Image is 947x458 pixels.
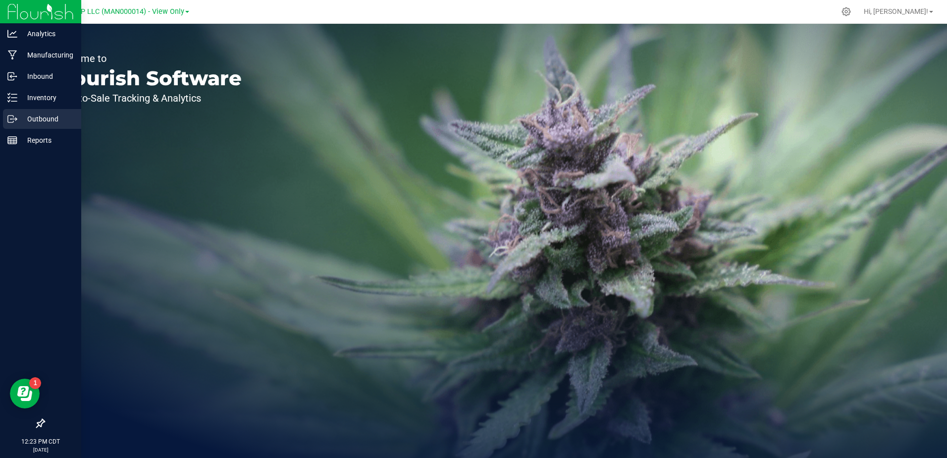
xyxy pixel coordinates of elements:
[53,54,242,63] p: Welcome to
[7,135,17,145] inline-svg: Reports
[7,50,17,60] inline-svg: Manufacturing
[840,7,852,16] div: Manage settings
[29,377,41,389] iframe: Resource center unread badge
[7,29,17,39] inline-svg: Analytics
[53,93,242,103] p: Seed-to-Sale Tracking & Analytics
[17,49,77,61] p: Manufacturing
[17,134,77,146] p: Reports
[29,7,184,16] span: Heya Excello MIP LLC (MAN000014) - View Only
[53,68,242,88] p: Flourish Software
[7,114,17,124] inline-svg: Outbound
[4,446,77,454] p: [DATE]
[17,92,77,104] p: Inventory
[17,28,77,40] p: Analytics
[864,7,928,15] span: Hi, [PERSON_NAME]!
[4,437,77,446] p: 12:23 PM CDT
[10,379,40,408] iframe: Resource center
[17,70,77,82] p: Inbound
[17,113,77,125] p: Outbound
[7,71,17,81] inline-svg: Inbound
[7,93,17,103] inline-svg: Inventory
